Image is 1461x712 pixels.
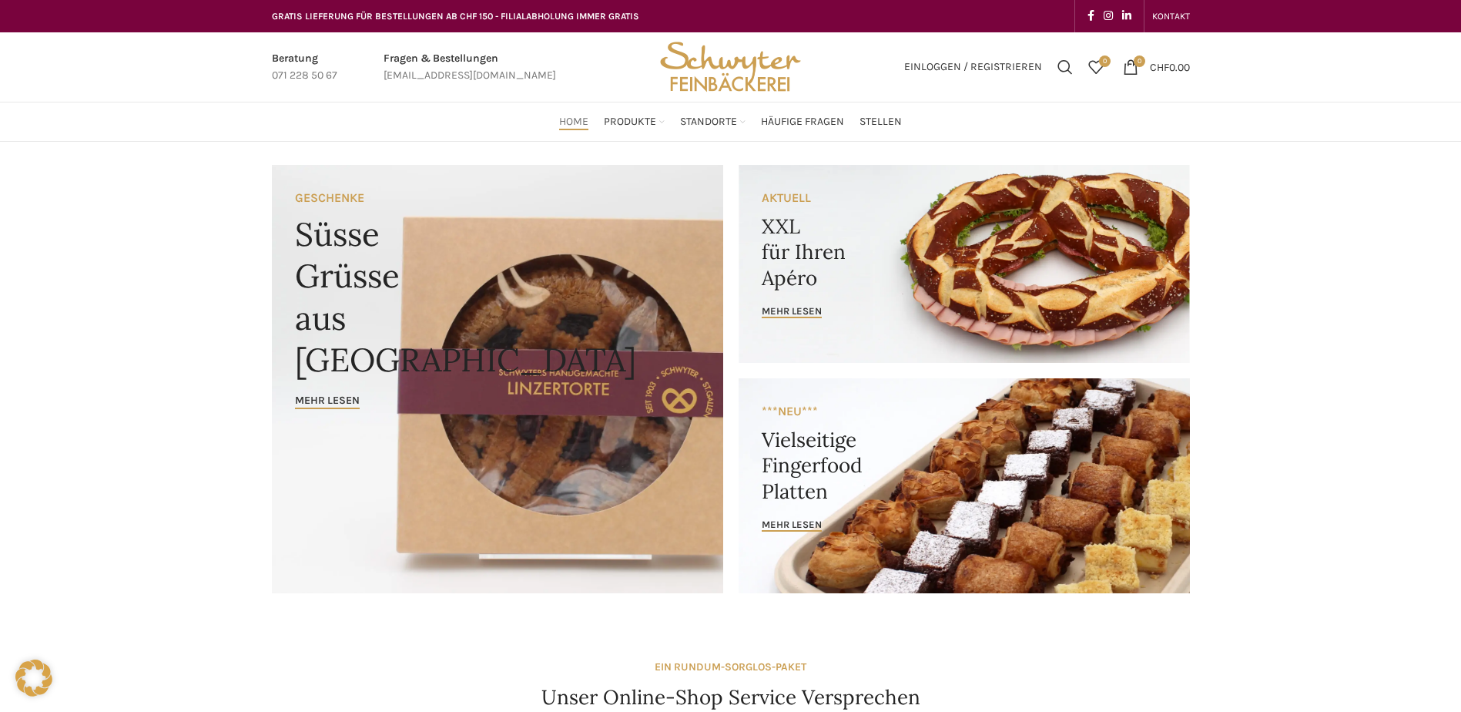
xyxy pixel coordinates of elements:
[655,660,806,673] strong: EIN RUNDUM-SORGLOS-PAKET
[272,50,337,85] a: Infobox link
[739,378,1190,593] a: Banner link
[264,106,1198,137] div: Main navigation
[272,11,639,22] span: GRATIS LIEFERUNG FÜR BESTELLUNGEN AB CHF 150 - FILIALABHOLUNG IMMER GRATIS
[860,115,902,129] span: Stellen
[1081,52,1111,82] div: Meine Wunschliste
[1081,52,1111,82] a: 0
[761,115,844,129] span: Häufige Fragen
[680,106,746,137] a: Standorte
[680,115,737,129] span: Standorte
[559,106,588,137] a: Home
[604,115,656,129] span: Produkte
[1150,60,1190,73] bdi: 0.00
[1152,11,1190,22] span: KONTAKT
[559,115,588,129] span: Home
[604,106,665,137] a: Produkte
[655,59,806,72] a: Site logo
[860,106,902,137] a: Stellen
[1118,5,1136,27] a: Linkedin social link
[1150,60,1169,73] span: CHF
[1099,55,1111,67] span: 0
[1083,5,1099,27] a: Facebook social link
[1134,55,1145,67] span: 0
[904,62,1042,72] span: Einloggen / Registrieren
[761,106,844,137] a: Häufige Fragen
[1050,52,1081,82] a: Suchen
[272,165,723,593] a: Banner link
[541,683,920,711] h4: Unser Online-Shop Service Versprechen
[896,52,1050,82] a: Einloggen / Registrieren
[739,165,1190,363] a: Banner link
[655,32,806,102] img: Bäckerei Schwyter
[384,50,556,85] a: Infobox link
[1144,1,1198,32] div: Secondary navigation
[1152,1,1190,32] a: KONTAKT
[1115,52,1198,82] a: 0 CHF0.00
[1099,5,1118,27] a: Instagram social link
